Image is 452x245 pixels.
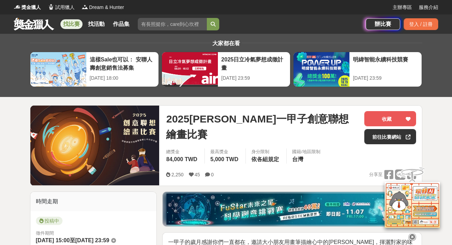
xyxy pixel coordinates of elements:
[81,3,88,10] img: Logo
[353,75,418,82] div: [DATE] 23:59
[166,111,359,142] span: 2025[PERSON_NAME]一甲子創意聯想繪畫比賽
[251,156,279,162] span: 依各組規定
[393,4,412,11] a: 主辦專區
[369,169,383,180] span: 分享至
[21,4,41,11] span: 獎金獵人
[195,172,200,177] span: 45
[366,18,400,30] a: 辦比賽
[70,237,75,243] span: 至
[211,40,242,46] span: 大家都在看
[55,4,75,11] span: 試用獵人
[166,148,199,155] span: 總獎金
[110,19,132,29] a: 作品集
[36,217,62,225] span: 投稿中
[293,52,422,87] a: 明緯智能永續科技競賽[DATE] 23:59
[48,4,75,11] a: Logo試用獵人
[162,52,290,87] a: 2025日立冷氣夢想成徵計畫[DATE] 23:59
[36,231,54,236] span: 徵件期間
[364,129,416,144] a: 前往比賽網站
[292,156,303,162] span: 台灣
[210,156,238,162] span: 5,000 TWD
[75,237,109,243] span: [DATE] 23:59
[292,148,320,155] div: 國籍/地區限制
[210,148,240,155] span: 最高獎金
[166,194,418,225] img: d40c9272-0343-4c18-9a81-6198b9b9e0f4.jpg
[385,182,440,228] img: d2146d9a-e6f6-4337-9592-8cefde37ba6b.png
[90,75,155,82] div: [DATE] 18:00
[90,56,155,71] div: 這樣Sale也可以： 安聯人壽創意銷售法募集
[30,192,157,211] div: 時間走期
[89,4,124,11] span: Dream & Hunter
[81,4,124,11] a: LogoDream & Hunter
[419,4,438,11] a: 服務介紹
[166,156,197,162] span: 84,000 TWD
[85,19,107,29] a: 找活動
[404,18,438,30] div: 登入 / 註冊
[251,148,281,155] div: 身分限制
[364,111,416,126] button: 收藏
[171,172,183,177] span: 2,250
[221,56,287,71] div: 2025日立冷氣夢想成徵計畫
[48,3,55,10] img: Logo
[36,237,70,243] span: [DATE] 15:00
[14,3,21,10] img: Logo
[14,4,41,11] a: Logo獎金獵人
[211,172,214,177] span: 0
[30,52,159,87] a: 這樣Sale也可以： 安聯人壽創意銷售法募集[DATE] 18:00
[60,19,83,29] a: 找比賽
[353,56,418,71] div: 明緯智能永續科技競賽
[30,106,160,185] img: Cover Image
[221,75,287,82] div: [DATE] 23:59
[138,18,207,30] input: 有長照挺你，care到心坎裡！青春出手，拍出照顧 影音徵件活動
